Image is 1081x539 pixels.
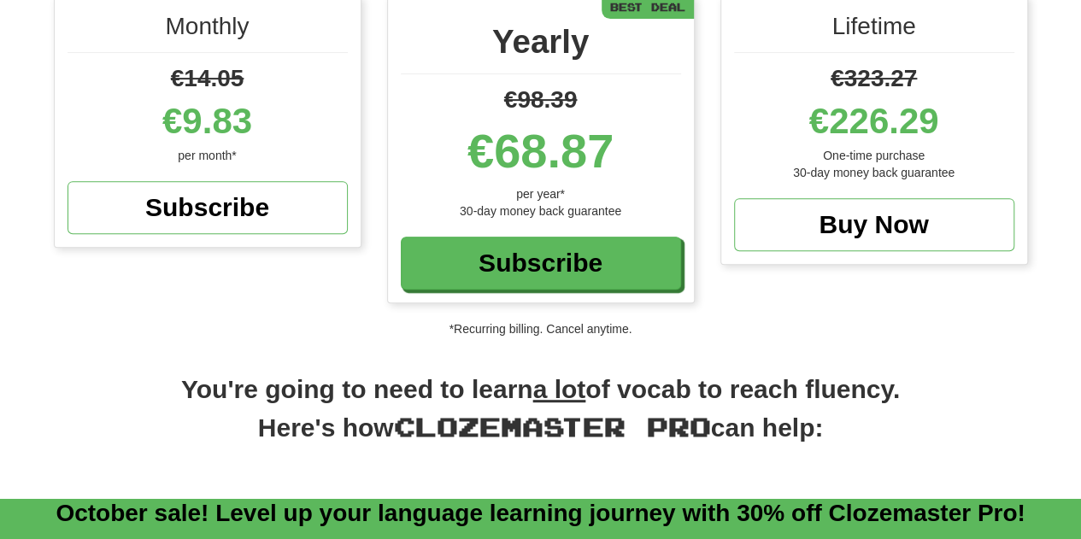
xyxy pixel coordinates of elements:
u: a lot [533,375,586,403]
div: 30-day money back guarantee [401,202,681,220]
div: One-time purchase [734,147,1014,164]
div: Lifetime [734,9,1014,53]
div: €9.83 [68,96,348,147]
a: Buy Now [734,198,1014,251]
a: October sale! Level up your language learning journey with 30% off Clozemaster Pro! [56,500,1025,526]
div: €68.87 [401,117,681,185]
span: €14.05 [171,65,244,91]
span: €98.39 [504,86,578,113]
a: Subscribe [401,237,681,290]
div: per year* [401,185,681,202]
span: Clozemaster Pro [394,411,711,442]
h2: You're going to need to learn of vocab to reach fluency. Here's how can help: [54,372,1028,464]
span: €323.27 [831,65,917,91]
div: 30-day money back guarantee [734,164,1014,181]
div: per month* [68,147,348,164]
div: Monthly [68,9,348,53]
a: Subscribe [68,181,348,234]
div: €226.29 [734,96,1014,147]
div: Yearly [401,18,681,74]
